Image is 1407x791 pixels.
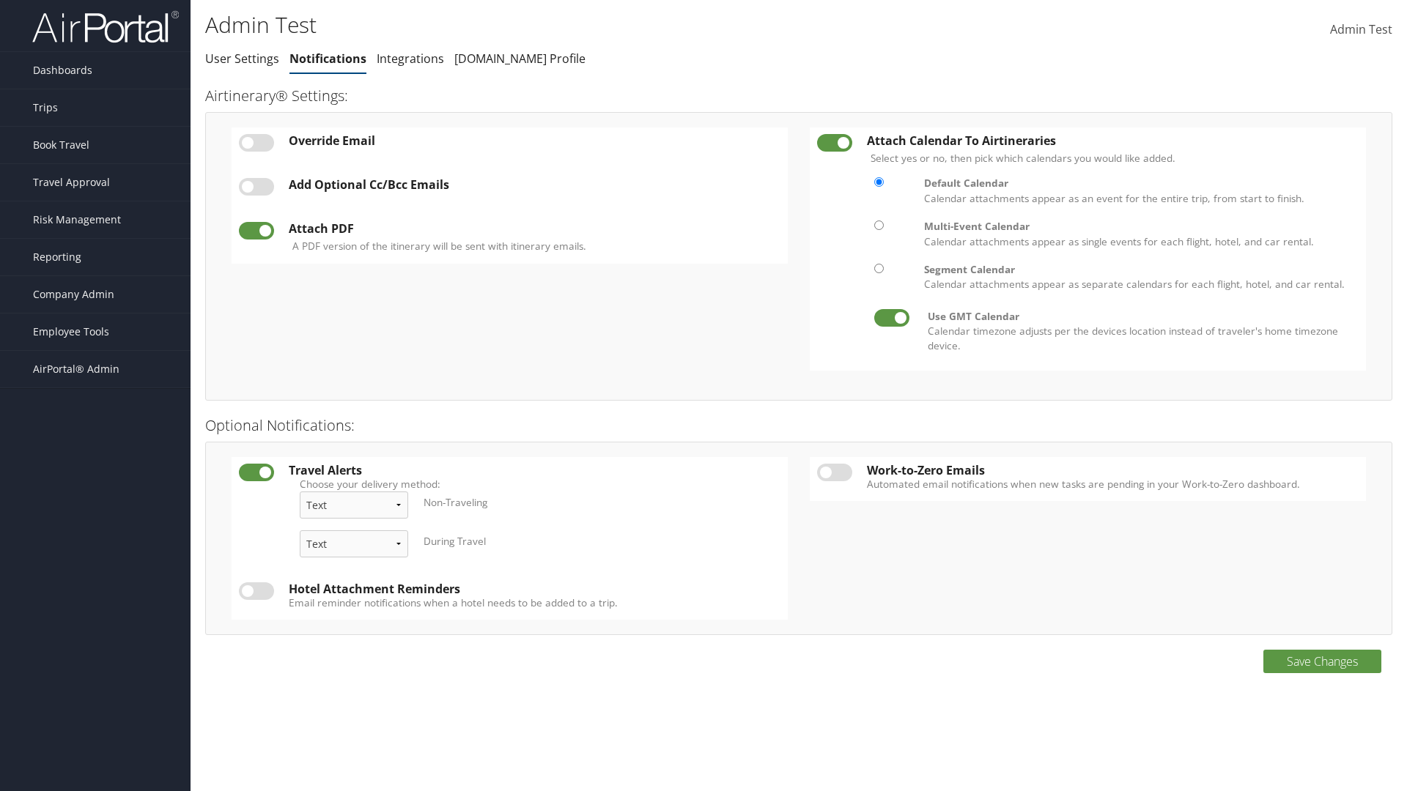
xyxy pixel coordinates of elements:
button: Save Changes [1263,650,1381,673]
span: Risk Management [33,201,121,238]
span: Employee Tools [33,313,109,350]
label: A PDF version of the itinerary will be sent with itinerary emails. [292,239,586,253]
h3: Airtinerary® Settings: [205,86,1392,106]
span: Book Travel [33,127,89,163]
img: airportal-logo.png [32,10,179,44]
div: Travel Alerts [289,464,780,477]
span: Reporting [33,239,81,275]
label: Choose your delivery method: [300,477,769,491]
label: Select yes or no, then pick which calendars you would like added. [871,151,1175,166]
label: Automated email notifications when new tasks are pending in your Work-to-Zero dashboard. [867,477,1359,491]
span: Dashboards [33,52,92,89]
label: Calendar attachments appear as an event for the entire trip, from start to finish. [924,176,1351,206]
div: Add Optional Cc/Bcc Emails [289,178,780,191]
span: Company Admin [33,276,114,313]
div: Use GMT Calendar [928,309,1348,324]
div: Multi-Event Calendar [924,219,1351,234]
div: Attach PDF [289,222,780,235]
label: During Travel [424,534,486,549]
span: Trips [33,89,58,126]
h3: Optional Notifications: [205,415,1392,436]
div: Attach Calendar To Airtineraries [867,134,1359,147]
span: Admin Test [1330,21,1392,37]
label: Calendar timezone adjusts per the devices location instead of traveler's home timezone device. [928,309,1348,354]
label: Email reminder notifications when a hotel needs to be added to a trip. [289,595,780,610]
label: Calendar attachments appear as separate calendars for each flight, hotel, and car rental. [924,262,1351,292]
a: Integrations [377,51,444,67]
div: Default Calendar [924,176,1351,190]
label: Calendar attachments appear as single events for each flight, hotel, and car rental. [924,219,1351,249]
h1: Admin Test [205,10,997,40]
div: Hotel Attachment Reminders [289,582,780,595]
label: Non-Traveling [424,495,487,510]
a: User Settings [205,51,279,67]
div: Segment Calendar [924,262,1351,277]
a: Notifications [289,51,366,67]
div: Work-to-Zero Emails [867,464,1359,477]
div: Override Email [289,134,780,147]
span: Travel Approval [33,164,110,201]
a: [DOMAIN_NAME] Profile [454,51,586,67]
span: AirPortal® Admin [33,351,119,387]
a: Admin Test [1330,7,1392,53]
